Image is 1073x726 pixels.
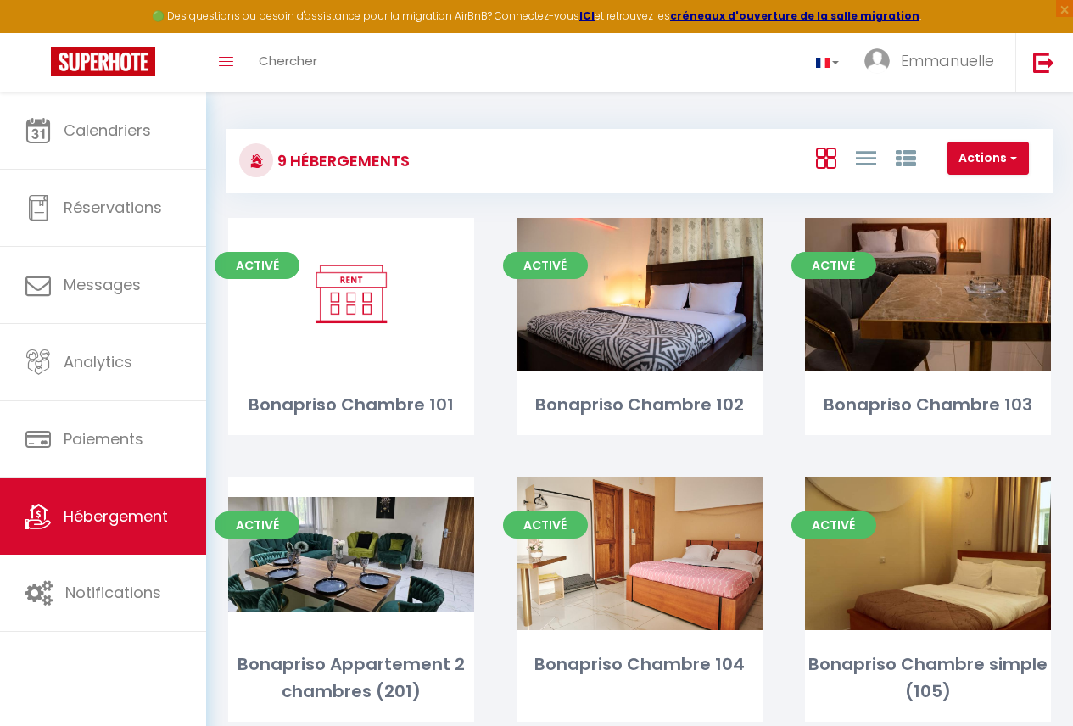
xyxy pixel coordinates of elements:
img: logout [1033,52,1054,73]
span: Activé [503,252,588,279]
button: Actions [947,142,1029,176]
span: Activé [215,511,299,539]
span: Activé [215,252,299,279]
span: Paiements [64,428,143,450]
span: Hébergement [64,505,168,527]
a: Chercher [246,33,330,92]
a: ... Emmanuelle [852,33,1015,92]
span: Réservations [64,197,162,218]
span: Notifications [65,582,161,603]
img: Super Booking [51,47,155,76]
h3: 9 Hébergements [273,142,410,180]
div: Bonapriso Chambre simple (105) [805,651,1051,705]
div: Bonapriso Chambre 102 [517,392,763,418]
div: Bonapriso Chambre 104 [517,651,763,678]
a: créneaux d'ouverture de la salle migration [670,8,919,23]
span: Activé [503,511,588,539]
a: Vue en Liste [856,143,876,171]
span: Chercher [259,52,317,70]
div: Bonapriso Appartement 2 chambres (201) [228,651,474,705]
div: Bonapriso Chambre 101 [228,392,474,418]
span: Messages [64,274,141,295]
button: Ouvrir le widget de chat LiveChat [14,7,64,58]
img: ... [864,48,890,74]
a: Vue en Box [816,143,836,171]
a: ICI [579,8,595,23]
div: Bonapriso Chambre 103 [805,392,1051,418]
span: Activé [791,252,876,279]
a: Vue par Groupe [896,143,916,171]
span: Activé [791,511,876,539]
span: Analytics [64,351,132,372]
span: Emmanuelle [901,50,994,71]
span: Calendriers [64,120,151,141]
